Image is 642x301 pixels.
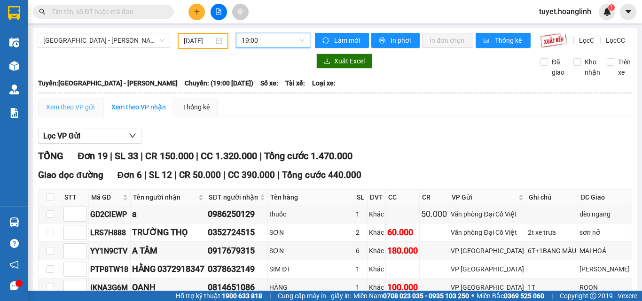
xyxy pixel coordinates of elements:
[387,281,418,294] div: 100.000
[260,78,278,88] span: Số xe:
[90,282,129,293] div: IKNA3G6M
[608,4,615,11] sup: 1
[449,242,526,260] td: VP Mỹ Đình
[387,226,418,239] div: 60.000
[38,79,178,87] b: Tuyến: [GEOGRAPHIC_DATA] - [PERSON_NAME]
[356,246,365,256] div: 6
[526,190,579,205] th: Ghi chú
[185,78,253,88] span: Chuyến: (19:00 [DATE])
[62,190,89,205] th: STT
[89,205,131,224] td: GD2CIEWP
[312,78,336,88] span: Loại xe:
[334,56,365,66] span: Xuất Excel
[223,170,226,180] span: |
[196,150,198,162] span: |
[208,208,266,221] div: 0986250129
[369,246,384,256] div: Khác
[132,226,205,239] div: TRƯỜNG THỌ
[624,8,633,16] span: caret-down
[471,294,474,298] span: ⚪️
[208,262,266,276] div: 0378632149
[206,260,268,278] td: 0378632149
[548,57,568,77] span: Đã giao
[282,170,361,180] span: Tổng cước 440.000
[269,291,271,301] span: |
[421,208,447,221] div: 50.000
[38,150,63,162] span: TỔNG
[90,227,129,239] div: LRS7H888
[52,7,163,17] input: Tìm tên, số ĐT hoặc mã đơn
[356,282,365,293] div: 1
[356,264,365,274] div: 1
[9,217,19,227] img: warehouse-icon
[38,170,103,180] span: Giao dọc đường
[89,260,131,278] td: PTP8TW18
[322,37,330,45] span: sync
[188,4,205,20] button: plus
[201,150,257,162] span: CC 1.320.000
[269,282,352,293] div: HÀNG
[368,190,386,205] th: ĐVT
[111,102,166,112] div: Xem theo VP nhận
[132,208,205,221] div: a
[383,292,469,300] strong: 0708 023 035 - 0935 103 250
[211,4,227,20] button: file-add
[43,33,164,47] span: Hà Nội - Quảng Bình
[452,192,517,202] span: VP Gửi
[551,291,553,301] span: |
[9,108,19,118] img: solution-icon
[578,190,632,205] th: ĐC Giao
[451,246,525,256] div: VP [GEOGRAPHIC_DATA]
[9,85,19,94] img: warehouse-icon
[110,150,112,162] span: |
[575,35,600,46] span: Lọc CR
[131,278,207,297] td: OANH
[89,242,131,260] td: YY1N9CTV
[528,246,577,256] div: 6T+1BANG MÀU
[222,292,262,300] strong: 1900 633 818
[90,208,129,220] div: GD2CIEWP
[89,278,131,297] td: IKNA3G6M
[316,54,372,69] button: downloadXuất Excel
[504,292,544,300] strong: 0369 525 060
[578,242,632,260] td: MAI HOÁ
[269,209,352,219] div: thuốc
[78,150,108,162] span: Đơn 19
[149,170,172,180] span: SL 12
[131,260,207,278] td: HẰNG 0372918347
[449,260,526,278] td: VP Mỹ Đình
[379,37,387,45] span: printer
[354,190,367,205] th: SL
[614,57,634,77] span: Trên xe
[215,8,222,15] span: file-add
[369,227,384,238] div: Khác
[184,36,214,46] input: 14/09/2025
[209,192,258,202] span: SĐT người nhận
[131,224,207,242] td: TRƯỜNG THỌ
[451,264,525,274] div: VP [GEOGRAPHIC_DATA]
[578,260,632,278] td: [PERSON_NAME]
[387,244,418,257] div: 180.000
[451,209,525,219] div: Văn phòng Đại Cồ Việt
[495,35,523,46] span: Thống kê
[369,209,384,219] div: Khác
[315,33,369,48] button: syncLàm mới
[532,6,599,17] span: tuyet.hoanglinh
[90,263,129,275] div: PTP8TW18
[9,61,19,71] img: warehouse-icon
[39,8,46,15] span: search
[208,281,266,294] div: 0814651086
[206,242,268,260] td: 0917679315
[610,4,613,11] span: 1
[369,282,384,293] div: Khác
[242,33,305,47] span: 19:00
[371,33,420,48] button: printerIn phơi
[10,281,19,290] span: message
[269,246,352,256] div: SƠN
[228,170,275,180] span: CC 390.000
[277,170,280,180] span: |
[46,102,94,112] div: Xem theo VP gửi
[269,227,352,238] div: SƠN
[264,150,352,162] span: Tổng cước 1.470.000
[176,291,262,301] span: Hỗ trợ kỹ thuật:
